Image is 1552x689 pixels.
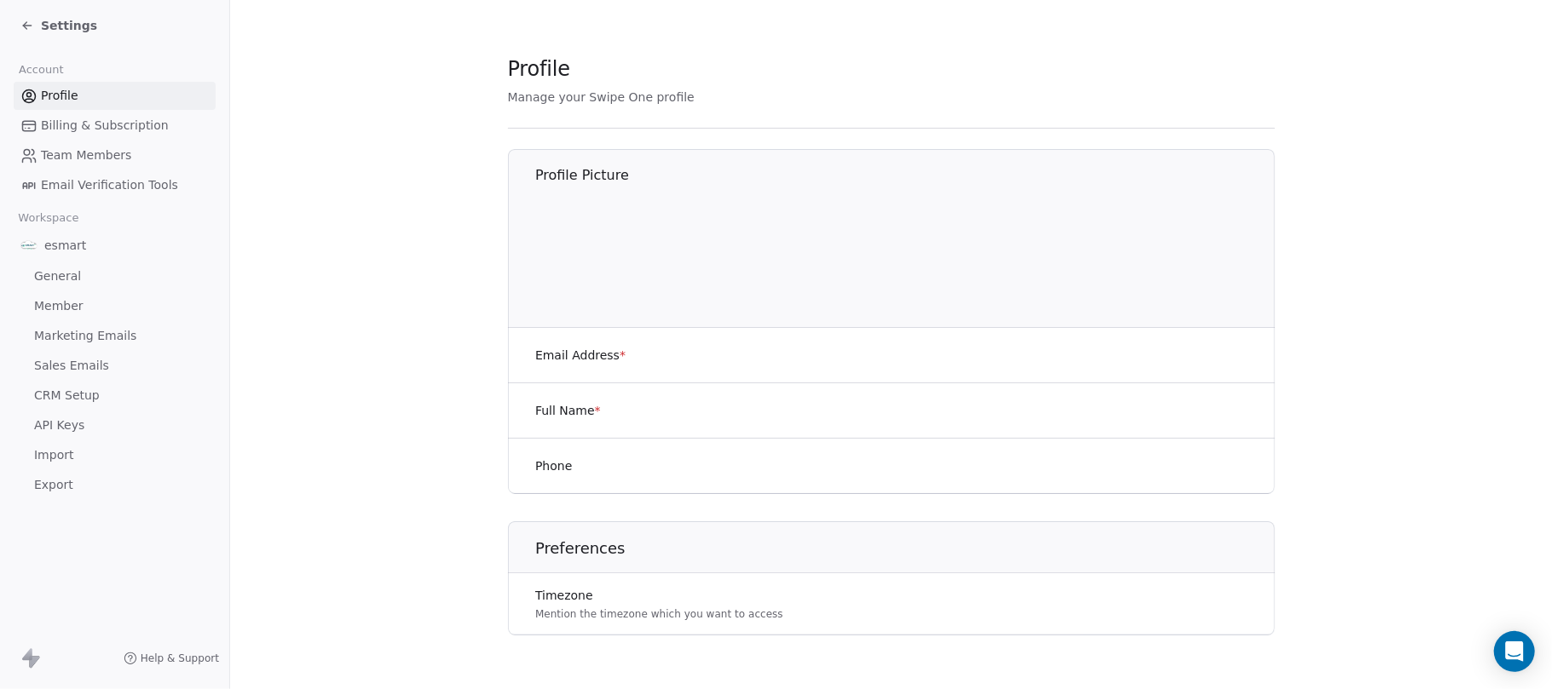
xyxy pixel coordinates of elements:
span: Account [11,57,71,83]
span: Billing & Subscription [41,117,169,135]
span: Profile [508,56,571,82]
span: Email Verification Tools [41,176,178,194]
label: Full Name [535,402,601,419]
span: Team Members [41,146,131,164]
span: Help & Support [141,652,219,665]
span: General [34,267,81,285]
img: -.png [20,237,38,254]
a: Email Verification Tools [14,171,216,199]
a: Settings [20,17,97,34]
a: Profile [14,82,216,110]
span: esmart [44,237,86,254]
span: API Keys [34,416,84,434]
span: Profile [41,87,78,105]
a: Member [14,292,216,320]
span: Import [34,446,73,464]
a: Export [14,471,216,499]
a: Help & Support [124,652,219,665]
p: Mention the timezone which you want to access [535,607,783,621]
span: Marketing Emails [34,327,136,345]
span: CRM Setup [34,387,100,405]
a: CRM Setup [14,382,216,410]
a: API Keys [14,411,216,439]
span: Workspace [11,205,86,231]
a: General [14,262,216,290]
a: Marketing Emails [14,322,216,350]
a: Import [14,441,216,469]
span: Export [34,476,73,494]
label: Email Address [535,347,626,364]
a: Sales Emails [14,352,216,380]
span: Sales Emails [34,357,109,375]
h1: Preferences [535,538,1276,559]
a: Team Members [14,141,216,169]
span: Member [34,297,84,315]
h1: Profile Picture [535,166,1276,185]
span: Settings [41,17,97,34]
span: Manage your Swipe One profile [508,90,695,104]
div: Open Intercom Messenger [1494,631,1535,672]
label: Timezone [535,587,783,604]
label: Phone [535,457,572,474]
a: Billing & Subscription [14,112,216,140]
